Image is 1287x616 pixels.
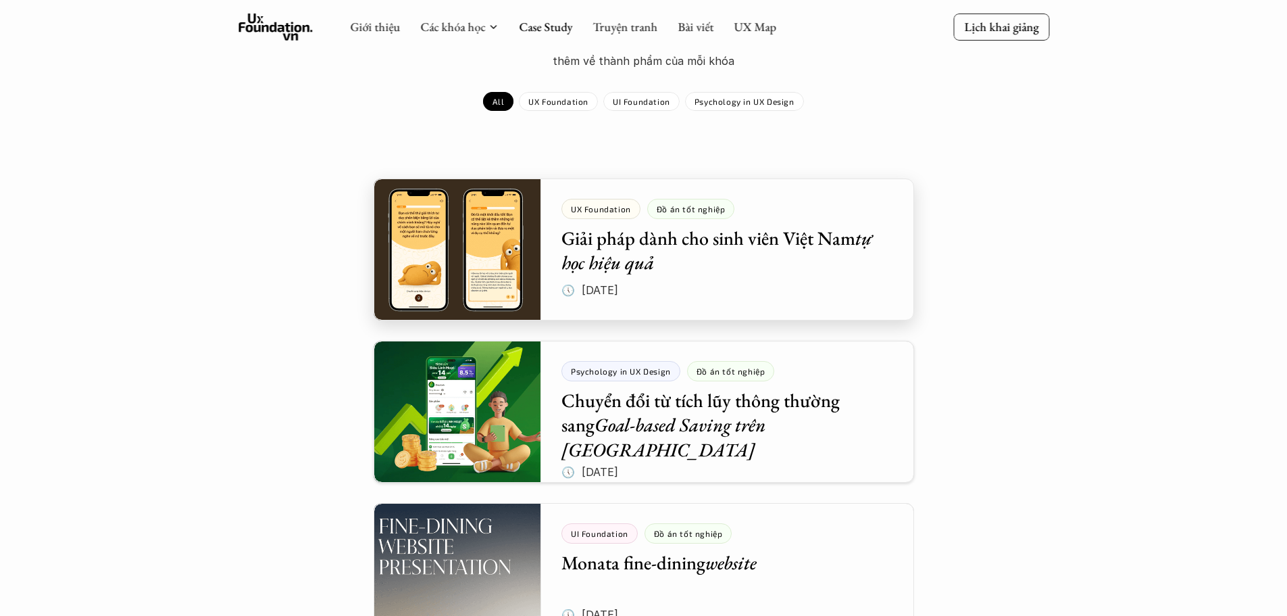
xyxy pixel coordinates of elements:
[350,19,400,34] a: Giới thiệu
[695,97,794,106] p: Psychology in UX Design
[374,341,914,483] a: Psychology in UX DesignĐồ án tốt nghiệpChuyển đổi từ tích lũy thông thường sangGoal-based Saving ...
[964,19,1038,34] p: Lịch khai giảng
[734,19,776,34] a: UX Map
[603,92,680,111] a: UI Foundation
[420,19,485,34] a: Các khóa học
[678,19,713,34] a: Bài viết
[374,179,914,321] a: UX FoundationĐồ án tốt nghiệpGiải pháp dành cho sinh viên Việt Namtự học hiệu quả🕔 [DATE]
[493,97,504,106] p: All
[519,92,598,111] a: UX Foundation
[613,97,670,106] p: UI Foundation
[592,19,657,34] a: Truyện tranh
[528,97,588,106] p: UX Foundation
[519,19,572,34] a: Case Study
[685,92,804,111] a: Psychology in UX Design
[953,14,1049,40] a: Lịch khai giảng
